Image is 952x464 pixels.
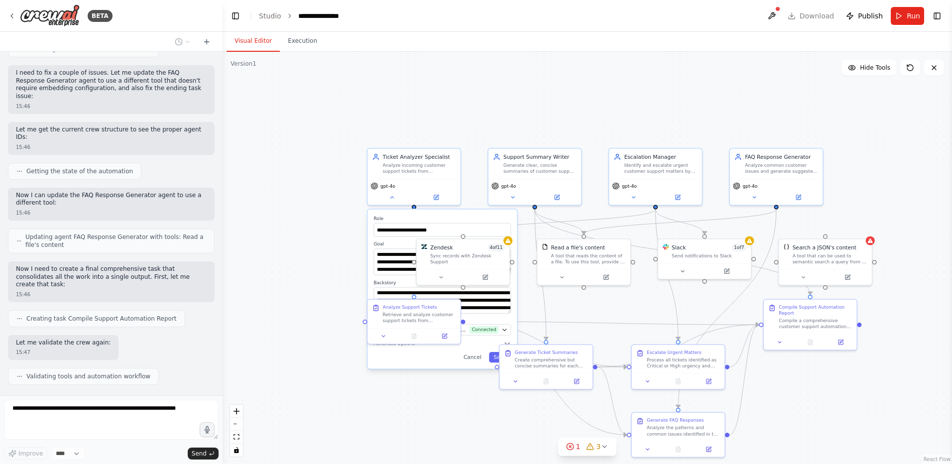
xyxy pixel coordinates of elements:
[842,60,896,76] button: Hide Tools
[16,126,207,141] p: Let me get the current crew structure to see the proper agent IDs:
[430,253,505,265] div: Sync records with Zendesk Support
[777,193,820,202] button: Open in side panel
[280,31,325,52] button: Execution
[891,7,924,25] button: Run
[729,321,759,439] g: Edge from 9d97fc37-2f2a-46c1-82f6-add86c7300e8 to 42dc43e2-671c-4e94-8658-df825460cdf2
[373,340,511,348] button: Advanced Options
[624,162,698,174] div: Identify and escalate urgent customer support matters by creating high-priority tickets, sending ...
[828,338,853,347] button: Open in side panel
[383,304,437,310] div: Analyze Support Tickets
[858,11,883,21] span: Publish
[794,338,826,347] button: No output available
[608,148,703,206] div: Escalation ManagerIdentify and escalate urgent customer support matters by creating high-priority...
[531,210,550,340] g: Edge from 1273239f-5666-44f9-87b8-f2088e35418a to 194471ad-7637-40a4-9428-4ef6cee55d90
[16,209,207,217] div: 15:46
[622,183,637,189] span: gpt-4o
[192,450,207,458] span: Send
[229,9,242,23] button: Hide left sidebar
[842,7,887,25] button: Publish
[647,425,720,437] div: Analyze the patterns and common issues identified in the ticket analysis to: 1. Identify frequent...
[530,377,562,386] button: No output available
[499,344,593,390] div: Generate Ticket SummariesCreate comprehensive but concise summaries for each analyzed support tic...
[779,318,852,330] div: Compile a comprehensive customer support automation report that consolidates all the previous ana...
[580,210,780,234] g: Edge from c756af02-37c0-49ae-9ab4-e842a7e988e5 to 85eb394f-7b0b-4c61-93b6-954bdef825b3
[367,148,461,206] div: Ticket Analyzer SpecialistAnalyze incoming customer support tickets from {data_source}, categoriz...
[416,238,510,286] div: ZendeskZendesk4of11Sync records with Zendesk Support
[200,422,215,437] button: Click to speak your automation idea
[464,273,507,282] button: Open in side panel
[729,148,823,206] div: FAQ Response GeneratorAnalyze common customer issues and generate suggested responses for frequen...
[783,244,789,250] img: JSONSearchTool
[16,103,207,110] div: 15:46
[26,167,133,175] span: Getting the state of the automation
[487,148,582,206] div: Support Summary WriterGenerate clear, concise summaries of customer support tickets that highligh...
[745,162,818,174] div: Analyze common customer issues and generate suggested responses for frequently asked questions. I...
[551,253,626,265] div: A tool that reads the content of a file. To use this tool, provide a 'file_path' parameter with t...
[576,442,581,452] span: 1
[26,315,177,323] span: Creating task Compile Support Automation Report
[503,153,577,161] div: Support Summary Writer
[470,326,498,334] span: Connected
[227,31,280,52] button: Visual Editor
[373,324,511,336] button: Azure OpenAI - azure/gpt-4o-2024-08-06 (Azure_OpenAI)Connected
[647,357,720,369] div: Process all tickets identified as Critical or High urgency and execute escalation procedures: 1. ...
[16,348,111,356] div: 15:47
[432,332,458,341] button: Open in side panel
[26,372,150,380] span: Validating tools and automation workflow
[631,344,725,390] div: Escalate Urgent MattersProcess all tickets identified as Critical or High urgency and execute esc...
[459,352,486,362] button: Cancel
[647,349,702,355] div: Escalate Urgent Matters
[20,4,80,27] img: Logo
[551,244,605,251] div: Read a file's content
[826,273,869,282] button: Open in side panel
[487,244,505,251] span: Number of enabled actions
[537,238,631,286] div: FileReadToolRead a file's contentA tool that reads the content of a file. To use this tool, provi...
[793,244,856,251] div: Search a JSON's content
[88,10,113,22] div: BETA
[564,377,590,386] button: Open in side panel
[16,291,207,298] div: 15:46
[18,450,43,458] span: Improve
[515,357,588,369] div: Create comprehensive but concise summaries for each analyzed support ticket that include: 1. Cust...
[536,193,579,202] button: Open in side panel
[662,377,694,386] button: No output available
[373,280,511,286] label: Backstory
[230,405,243,418] button: zoom in
[706,267,748,276] button: Open in side panel
[696,445,721,454] button: Open in side panel
[16,192,207,207] p: Now I can update the FAQ Response Generator agent to use a different tool:
[597,363,627,439] g: Edge from 194471ad-7637-40a4-9428-4ef6cee55d90 to 9d97fc37-2f2a-46c1-82f6-add86c7300e8
[729,321,759,371] g: Edge from f77f5373-b5c8-4c43-97f1-2f1df60f9927 to 42dc43e2-671c-4e94-8658-df825460cdf2
[778,238,872,286] div: JSONSearchToolSearch a JSON's contentA tool that can be used to semantic search a query from a JS...
[860,64,890,72] span: Hide Tools
[259,12,281,20] a: Studio
[745,153,818,161] div: FAQ Response Generator
[16,143,207,151] div: 15:46
[16,69,207,100] p: I need to fix a couple of issues. Let me update the FAQ Response Generator agent to use a differe...
[624,153,698,161] div: Escalation Manager
[647,417,704,423] div: Generate FAQ Responses
[672,253,746,259] div: Send notifications to Slack
[385,326,467,334] span: Azure OpenAI - azure/gpt-4o-2024-08-06 (Azure_OpenAI)
[231,60,256,68] div: Version 1
[907,11,920,21] span: Run
[663,244,669,250] img: Slack
[924,457,951,462] a: React Flow attribution
[501,183,516,189] span: gpt-4o
[558,438,617,456] button: 13
[793,253,867,265] div: A tool that can be used to semantic search a query from a JSON's content.
[230,418,243,431] button: zoom out
[466,318,759,328] g: Edge from 05cace16-dafd-431b-b743-eddb2677ce03 to 42dc43e2-671c-4e94-8658-df825460cdf2
[421,244,427,250] img: Zendesk
[779,304,852,316] div: Compile Support Automation Report
[531,210,814,295] g: Edge from 1273239f-5666-44f9-87b8-f2088e35418a to 42dc43e2-671c-4e94-8658-df825460cdf2
[930,9,944,23] button: Show right sidebar
[171,36,195,48] button: Switch to previous chat
[25,233,206,249] span: Updating agent FAQ Response Generator with tools: Read a file's content
[16,339,111,347] p: Let me validate the crew again:
[380,183,395,189] span: gpt-4o
[383,153,456,161] div: Ticket Analyzer Specialist
[596,442,601,452] span: 3
[662,445,694,454] button: No output available
[652,210,709,234] g: Edge from e5c37d5c-3c63-4417-a7f7-2739bb697dda to f2dab528-b431-44cf-b26f-888c7c745913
